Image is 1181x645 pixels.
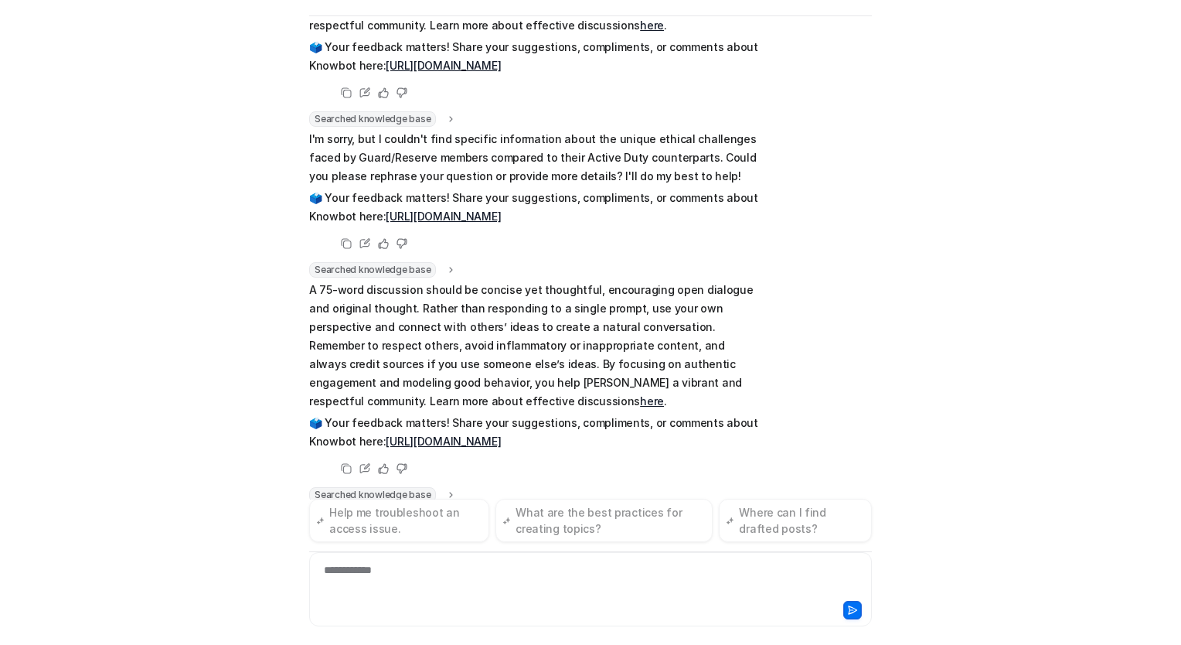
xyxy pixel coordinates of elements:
[495,499,713,542] button: What are the best practices for creating topics?
[309,487,436,503] span: Searched knowledge base
[386,59,501,72] a: [URL][DOMAIN_NAME]
[309,281,761,411] p: A 75-word discussion should be concise yet thoughtful, encouraging open dialogue and original tho...
[309,111,436,127] span: Searched knowledge base
[309,189,761,226] p: 🗳️ Your feedback matters! Share your suggestions, compliments, or comments about Knowbot here:
[640,394,664,408] a: here
[309,414,761,451] p: 🗳️ Your feedback matters! Share your suggestions, compliments, or comments about Knowbot here:
[386,435,501,448] a: [URL][DOMAIN_NAME]
[309,499,489,542] button: Help me troubleshoot an access issue.
[640,19,664,32] a: here
[309,38,761,75] p: 🗳️ Your feedback matters! Share your suggestions, compliments, or comments about Knowbot here:
[719,499,872,542] button: Where can I find drafted posts?
[309,262,436,278] span: Searched knowledge base
[309,130,761,186] p: I'm sorry, but I couldn't find specific information about the unique ethical challenges faced by ...
[386,210,501,223] a: [URL][DOMAIN_NAME]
